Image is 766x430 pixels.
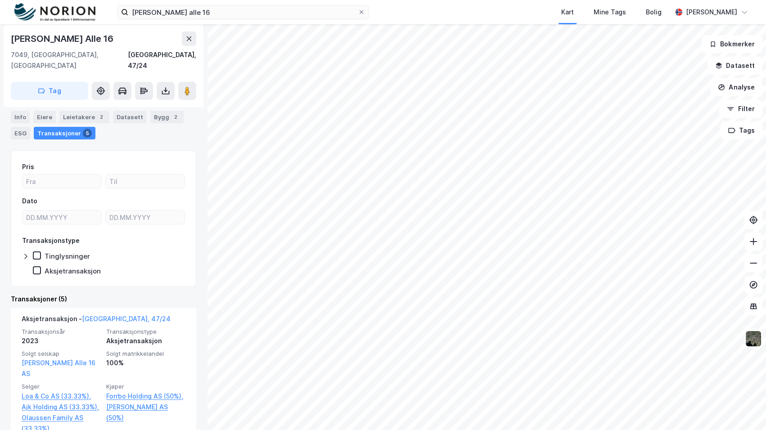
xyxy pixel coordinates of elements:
div: [PERSON_NAME] Alle 16 [11,31,115,46]
div: ESG [11,127,30,139]
div: 100% [106,358,185,368]
input: DD.MM.YYYY [23,211,101,224]
span: Solgt selskap [22,350,101,358]
div: Mine Tags [594,7,626,18]
div: Bolig [646,7,662,18]
span: Transaksjonstype [106,328,185,336]
input: DD.MM.YYYY [106,211,185,224]
button: Tag [11,82,88,100]
div: Datasett [113,111,147,123]
a: [GEOGRAPHIC_DATA], 47/24 [82,315,171,322]
div: Aksjetransaksjon - [22,314,171,328]
input: Fra [23,175,101,188]
button: Filter [719,100,762,118]
span: Solgt matrikkelandel [106,350,185,358]
button: Datasett [707,57,762,75]
span: Kjøper [106,383,185,390]
div: Tinglysninger [45,252,90,260]
a: Forrbo Holding AS (50%), [106,391,185,402]
div: 2 [97,112,106,121]
div: 7049, [GEOGRAPHIC_DATA], [GEOGRAPHIC_DATA] [11,49,128,71]
img: norion-logo.80e7a08dc31c2e691866.png [14,3,95,22]
div: Kontrollprogram for chat [721,387,766,430]
a: Loa & Co AS (33.33%), [22,391,101,402]
a: Ajk Holding AS (33.33%), [22,402,101,412]
div: [PERSON_NAME] [686,7,737,18]
div: Transaksjoner [34,127,95,139]
input: Søk på adresse, matrikkel, gårdeiere, leietakere eller personer [128,5,358,19]
button: Tags [721,121,762,139]
div: Transaksjonstype [22,235,80,246]
button: Bokmerker [702,35,762,53]
div: 5 [83,129,92,138]
div: Dato [22,196,37,206]
div: [GEOGRAPHIC_DATA], 47/24 [128,49,196,71]
div: Bygg [150,111,184,123]
div: Aksjetransaksjon [106,336,185,346]
div: Leietakere [59,111,109,123]
button: Analyse [710,78,762,96]
div: Pris [22,161,34,172]
div: 2023 [22,336,101,346]
div: Kart [561,7,574,18]
iframe: Chat Widget [721,387,766,430]
div: Aksjetransaksjon [45,267,101,275]
div: 2 [171,112,180,121]
a: [PERSON_NAME] AS (50%) [106,402,185,423]
span: Selger [22,383,101,390]
div: Eiere [33,111,56,123]
span: Transaksjonsår [22,328,101,336]
img: 9k= [745,330,762,347]
a: [PERSON_NAME] Alle 16 AS [22,359,95,377]
div: Info [11,111,30,123]
div: Transaksjoner (5) [11,294,196,305]
input: Til [106,175,185,188]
